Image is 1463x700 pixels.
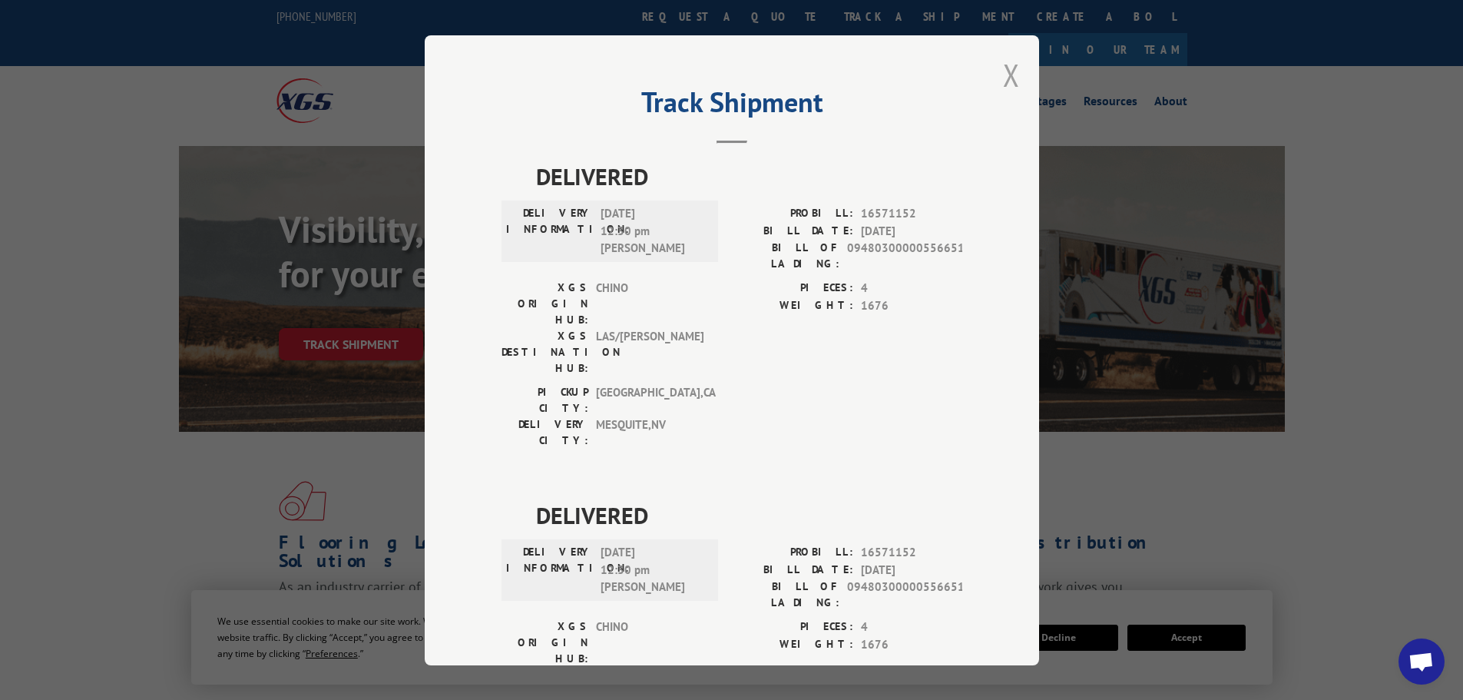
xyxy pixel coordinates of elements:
[501,619,588,667] label: XGS ORIGIN HUB:
[1003,55,1020,95] button: Close modal
[732,297,853,314] label: WEIGHT:
[861,544,962,562] span: 16571152
[596,384,700,416] span: [GEOGRAPHIC_DATA] , CA
[506,205,593,257] label: DELIVERY INFORMATION:
[861,222,962,240] span: [DATE]
[861,205,962,223] span: 16571152
[732,240,839,272] label: BILL OF LADING:
[861,635,962,653] span: 1676
[596,619,700,667] span: CHINO
[847,240,962,272] span: 09480300000556651
[596,280,700,328] span: CHINO
[501,91,962,121] h2: Track Shipment
[1398,639,1445,685] div: Open chat
[501,416,588,449] label: DELIVERY CITY:
[861,619,962,636] span: 4
[501,384,588,416] label: PICKUP CITY:
[732,280,853,297] label: PIECES:
[861,280,962,297] span: 4
[601,205,704,257] span: [DATE] 12:30 pm [PERSON_NAME]
[601,544,704,596] span: [DATE] 12:30 pm [PERSON_NAME]
[861,561,962,579] span: [DATE]
[861,297,962,314] span: 1676
[596,416,700,449] span: MESQUITE , NV
[732,619,853,636] label: PIECES:
[732,635,853,653] label: WEIGHT:
[596,328,700,377] span: LAS/[PERSON_NAME]
[847,579,962,611] span: 09480300000556651
[732,205,853,223] label: PROBILL:
[536,159,962,194] span: DELIVERED
[501,280,588,328] label: XGS ORIGIN HUB:
[732,222,853,240] label: BILL DATE:
[732,561,853,579] label: BILL DATE:
[732,579,839,611] label: BILL OF LADING:
[501,328,588,377] label: XGS DESTINATION HUB:
[536,498,962,532] span: DELIVERED
[506,544,593,596] label: DELIVERY INFORMATION:
[732,544,853,562] label: PROBILL:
